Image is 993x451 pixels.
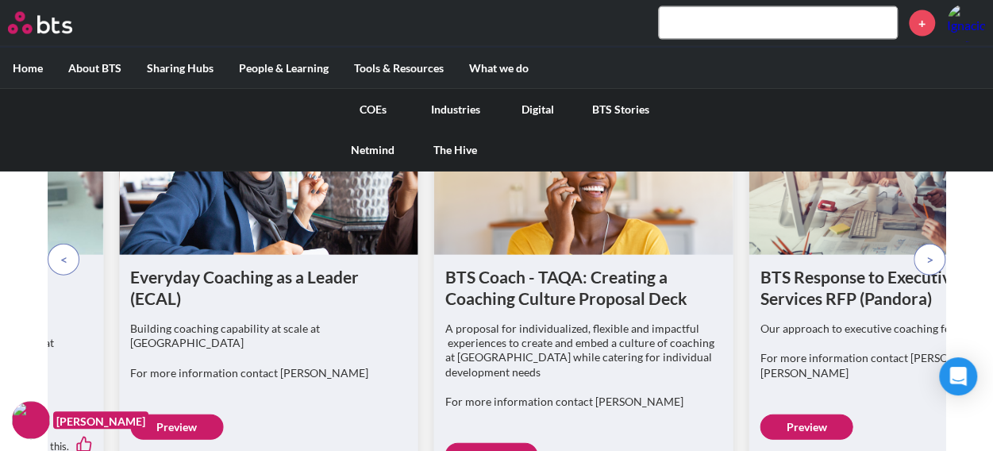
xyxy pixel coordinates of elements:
p: A proposal for individualized, flexible and impactful experiences to create and embed a culture o... [445,322,722,380]
p: For more information contact [PERSON_NAME] [445,395,722,409]
label: Sharing Hubs [134,48,226,89]
p: Building coaching capability at scale at [GEOGRAPHIC_DATA] [130,322,407,350]
figcaption: [PERSON_NAME] [53,411,148,430]
p: For more information contact [PERSON_NAME] [130,366,407,380]
label: About BTS [56,48,134,89]
label: Tools & Resources [341,48,456,89]
img: Ignacio Mazo [947,4,985,42]
label: People & Learning [226,48,341,89]
a: Go home [8,12,102,34]
img: F [12,401,50,439]
label: What we do [456,48,541,89]
div: Open Intercom Messenger [939,357,977,395]
a: Preview [760,414,853,440]
a: + [909,10,935,37]
h1: BTS Coach - TAQA: Creating a Coaching Culture Proposal Deck [445,266,722,310]
img: BTS Logo [8,12,72,34]
a: Preview [130,414,223,440]
h1: Everyday Coaching as a Leader (ECAL) [130,266,407,310]
a: Profile [947,4,985,42]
